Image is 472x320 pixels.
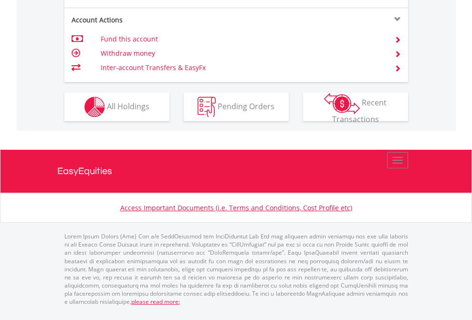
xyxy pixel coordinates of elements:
[64,93,169,121] button: All Holdings
[64,232,408,306] p: Lorem Ipsum Dolors (Ame) Con a/e SeddOeiusmod tem InciDiduntut Lab Etd mag aliquaen admin veniamq...
[131,298,180,306] a: please read more:
[107,101,149,111] span: All Holdings
[101,46,383,61] td: Withdraw money
[101,32,383,46] td: Fund this account
[64,15,236,25] div: Account Actions
[57,150,415,193] a: EasyEquities
[198,97,216,117] img: pending_instructions-wht.png
[120,203,352,212] a: Access Important Documents (i.e. Terms and Conditions, Cost Profile etc)
[101,61,383,75] td: Inter-account Transfers & EasyFx
[303,93,408,121] button: Recent Transactions
[184,93,289,121] button: Pending Orders
[324,93,360,114] img: transactions-zar-wht.png
[84,97,105,117] img: holdings-wht.png
[218,101,274,111] span: Pending Orders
